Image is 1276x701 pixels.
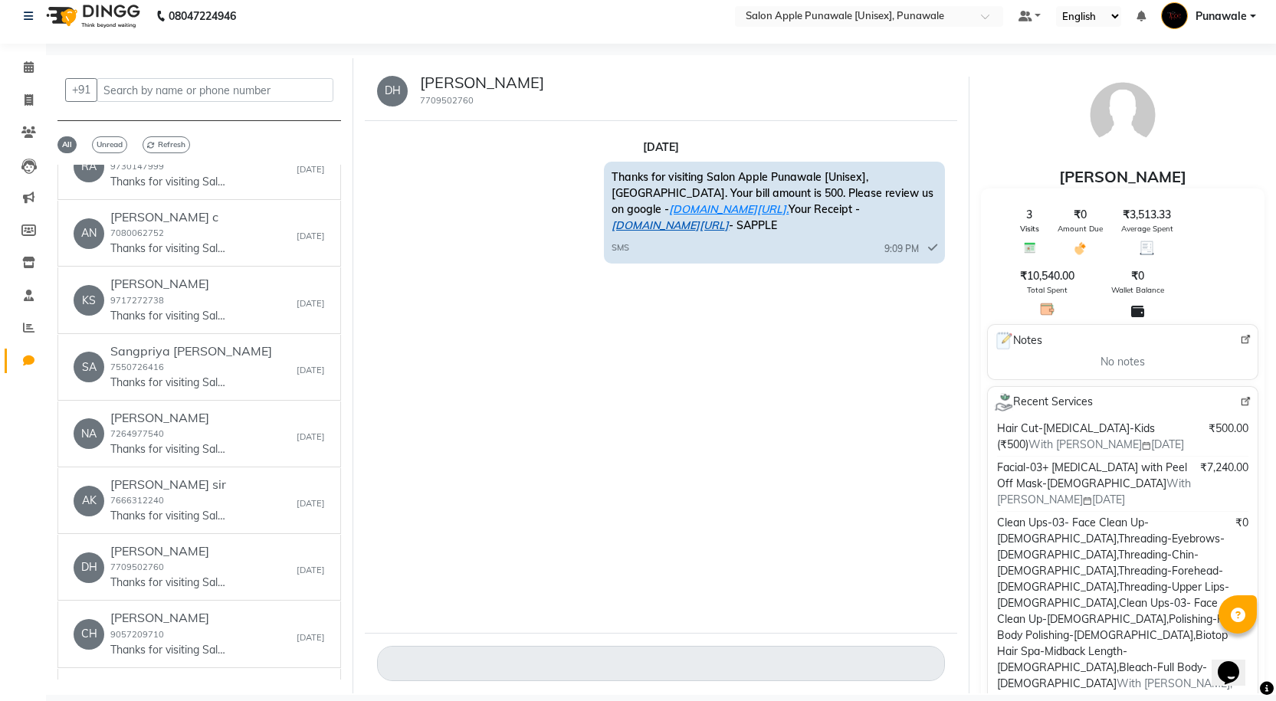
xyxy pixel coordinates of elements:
[297,497,325,510] small: [DATE]
[884,242,919,256] span: 9:09 PM
[1123,207,1171,223] span: ₹3,513.33
[612,218,729,232] a: [DOMAIN_NAME][URL]
[110,210,225,224] h6: [PERSON_NAME] c
[1027,284,1068,296] span: Total Spent
[57,136,77,153] span: All
[74,218,104,249] div: AN
[981,165,1265,188] div: [PERSON_NAME]
[1111,284,1164,296] span: Wallet Balance
[74,486,104,516] div: AK
[74,285,104,316] div: KS
[997,516,1234,690] span: Clean Ups-03- Face Clean Up-[DEMOGRAPHIC_DATA],Threading-Eyebrows-[DEMOGRAPHIC_DATA],Threading-Ch...
[1084,77,1161,153] img: avatar
[110,642,225,658] p: Thanks for visiting Salon Apple Punawale [Unisex], [GEOGRAPHIC_DATA]. Your bill amount is 100. Pl...
[110,375,225,391] p: Thanks for visiting Salon Apple Punawale [Unisex], [GEOGRAPHIC_DATA]. Your bill amount is 400. Pl...
[1101,354,1145,370] span: No notes
[110,411,225,425] h6: [PERSON_NAME]
[1028,437,1184,451] span: With [PERSON_NAME] [DATE]
[1026,207,1032,223] span: 3
[110,495,164,506] small: 7666312240
[1161,2,1188,29] img: Punawale
[297,631,325,644] small: [DATE]
[297,431,325,444] small: [DATE]
[110,508,225,524] p: Thanks for visiting Salon Apple Punawale [Unisex], [GEOGRAPHIC_DATA]. Your bill amount is 200. Pl...
[110,308,225,324] p: Thanks for visiting Salon Apple Punawale [Unisex], [GEOGRAPHIC_DATA]. Your bill amount is 900. Pl...
[74,152,104,182] div: RA
[110,678,225,693] h6: [PERSON_NAME]
[92,136,127,153] span: Unread
[110,228,164,238] small: 7080062752
[110,344,272,359] h6: Sangpriya [PERSON_NAME]
[297,230,325,243] small: [DATE]
[612,241,629,254] span: SMS
[1074,207,1087,223] span: ₹0
[994,331,1042,351] span: Notes
[110,277,225,291] h6: [PERSON_NAME]
[110,295,164,306] small: 9717272738
[74,552,104,583] div: DH
[1058,223,1103,234] span: Amount Due
[110,562,164,572] small: 7709502760
[1200,460,1248,476] span: ₹7,240.00
[74,418,104,449] div: NA
[74,352,104,382] div: SA
[297,163,325,176] small: [DATE]
[97,78,333,102] input: Search by name or phone number
[110,611,225,625] h6: [PERSON_NAME]
[110,428,164,439] small: 7264977540
[1020,268,1074,284] span: ₹10,540.00
[1131,268,1144,284] span: ₹0
[110,477,226,492] h6: [PERSON_NAME] sir
[110,161,164,172] small: 9730147999
[110,241,225,257] p: Thanks for visiting Salon Apple Punawale [Unisex], [GEOGRAPHIC_DATA]. Your bill amount is 150. Pl...
[110,441,225,457] p: Thanks for visiting Salon Apple Punawale [Unisex], [GEOGRAPHIC_DATA]. Your bill amount is 3220. P...
[994,393,1093,411] span: Recent Services
[669,202,789,216] a: [DOMAIN_NAME][URL].
[110,174,225,190] p: Thanks for visiting Salon Apple Punawale [Unisex], [GEOGRAPHIC_DATA]. Your bill amount is 550. Pl...
[297,564,325,577] small: [DATE]
[612,170,933,232] span: Thanks for visiting Salon Apple Punawale [Unisex], [GEOGRAPHIC_DATA]. Your bill amount is 500. Pl...
[1121,223,1173,234] span: Average Spent
[110,362,164,372] small: 7550726416
[1196,8,1247,25] span: Punawale
[643,140,679,154] strong: [DATE]
[420,95,474,106] small: 7709502760
[1073,241,1087,256] img: Amount Due Icon
[1212,640,1261,686] iframe: chat widget
[1140,241,1154,255] img: Average Spent Icon
[420,74,544,92] h5: [PERSON_NAME]
[377,76,408,106] div: DH
[1020,223,1039,234] span: Visits
[297,297,325,310] small: [DATE]
[997,460,1187,490] span: Facial-03+ [MEDICAL_DATA] with Peel Off Mask-[DEMOGRAPHIC_DATA]
[65,78,97,102] button: +91
[74,619,104,650] div: CH
[110,629,164,640] small: 9057209710
[110,544,225,559] h6: [PERSON_NAME]
[297,364,325,377] small: [DATE]
[997,421,1155,451] span: Hair Cut-[MEDICAL_DATA]-Kids (₹500)
[1209,421,1248,437] span: ₹500.00
[143,136,190,153] span: Refresh
[1040,302,1055,316] img: Total Spent Icon
[110,575,225,591] p: Thanks for visiting Salon Apple Punawale [Unisex], [GEOGRAPHIC_DATA]. Your bill amount is 500. Pl...
[1235,515,1248,531] span: ₹0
